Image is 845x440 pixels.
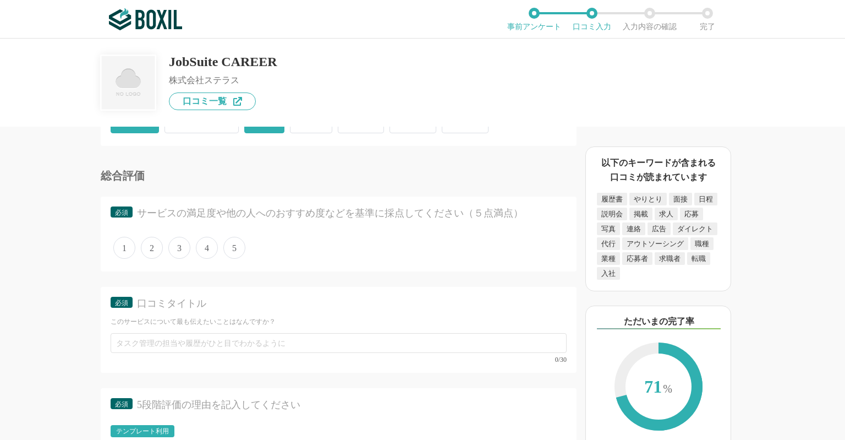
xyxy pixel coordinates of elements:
div: 広告 [648,222,671,235]
img: ボクシルSaaS_ロゴ [109,8,182,30]
div: JobSuite CAREER [169,55,277,68]
span: 3 [168,237,190,259]
div: 面接 [669,193,692,205]
span: 71 [625,354,692,422]
li: 事前アンケート [505,8,563,31]
div: テンプレート利用 [116,428,169,434]
a: 口コミ一覧 [169,93,256,110]
li: 口コミ入力 [563,8,621,31]
span: 5 [223,237,245,259]
div: 入社 [597,267,620,280]
div: 株式会社ステラス [169,76,277,85]
div: ただいまの完了率 [597,315,721,329]
div: 以下のキーワードが含まれる口コミが読まれています [597,156,720,184]
div: 業種 [597,252,620,265]
div: 応募 [680,208,703,220]
span: 口コミ一覧 [183,97,227,106]
li: 完了 [678,8,736,31]
div: 応募者 [622,252,652,265]
div: 5段階評価の理由を記入してください [137,398,547,412]
div: 転職 [687,252,710,265]
span: 必須 [115,400,128,408]
div: ダイレクト [673,222,717,235]
span: 必須 [115,209,128,216]
div: このサービスについて最も伝えたいことはなんですか？ [111,317,567,327]
div: 代行 [597,237,620,250]
span: % [663,383,672,395]
div: 説明会 [597,208,627,220]
span: 必須 [115,299,128,307]
div: サービスの満足度や他の人へのおすすめ度などを基準に採点してください（５点満点） [137,207,547,220]
div: 履歴書 [597,193,627,205]
div: 日程 [694,193,717,205]
div: 連絡 [622,222,645,235]
div: 求人 [655,208,678,220]
div: やりとり [629,193,667,205]
span: 1 [113,237,135,259]
div: 総合評価 [101,170,577,181]
input: タスク管理の担当や履歴がひと目でわかるように [111,333,567,353]
div: アウトソーシング [622,237,688,250]
div: 写真 [597,222,620,235]
div: 求職者 [655,252,685,265]
span: 2 [141,237,163,259]
div: 職種 [690,237,714,250]
div: 掲載 [629,208,652,220]
li: 入力内容の確認 [621,8,678,31]
span: 4 [196,237,218,259]
div: 0/30 [111,356,567,363]
div: 口コミタイトル [137,297,547,311]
